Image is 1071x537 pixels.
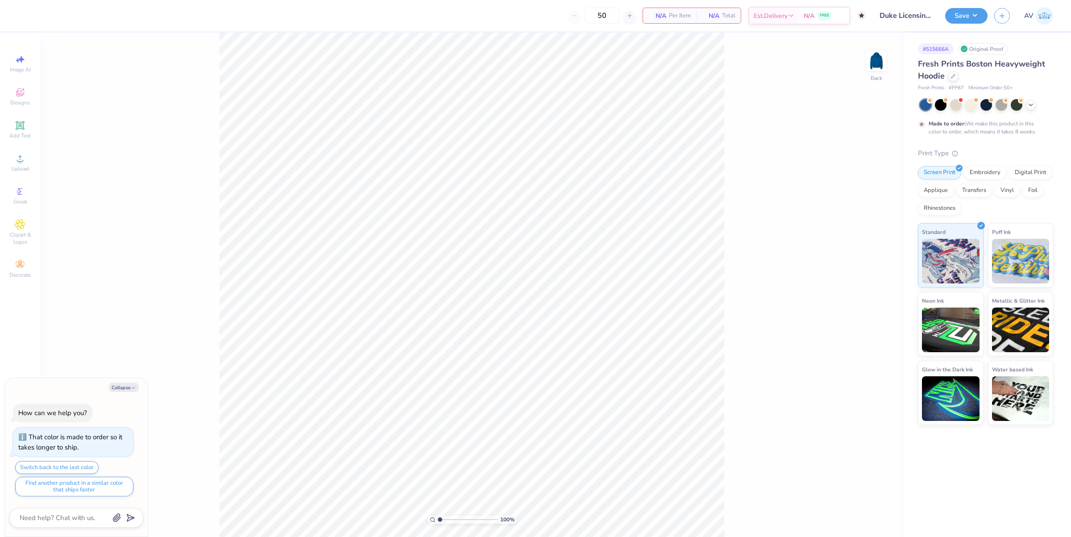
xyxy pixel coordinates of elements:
[918,84,944,92] span: Fresh Prints
[918,166,961,179] div: Screen Print
[964,166,1006,179] div: Embroidery
[929,120,1038,136] div: We make this product in this color to order, which means it takes 8 weeks.
[871,74,882,82] div: Back
[918,148,1053,158] div: Print Type
[648,11,666,21] span: N/A
[9,132,31,139] span: Add Text
[9,271,31,279] span: Decorate
[922,308,980,352] img: Neon Ink
[922,376,980,421] img: Glow in the Dark Ink
[922,365,973,374] span: Glow in the Dark Ink
[992,296,1045,305] span: Metallic & Glitter Ink
[995,184,1020,197] div: Vinyl
[10,66,31,73] span: Image AI
[868,52,885,70] img: Back
[722,11,735,21] span: Total
[18,408,87,417] div: How can we help you?
[992,365,1033,374] span: Water based Ink
[585,8,619,24] input: – –
[992,376,1050,421] img: Water based Ink
[804,11,814,21] span: N/A
[918,58,1045,81] span: Fresh Prints Boston Heavyweight Hoodie
[18,433,122,452] div: That color is made to order so it takes longer to ship.
[11,165,29,172] span: Upload
[1024,11,1034,21] span: AV
[949,84,964,92] span: # FP87
[958,43,1008,54] div: Original Proof
[109,383,139,392] button: Collapse
[922,227,946,237] span: Standard
[15,477,133,496] button: Find another product in a similar color that ships faster
[992,308,1050,352] img: Metallic & Glitter Ink
[918,202,961,215] div: Rhinestones
[918,43,954,54] div: # 515666A
[754,11,788,21] span: Est. Delivery
[918,184,954,197] div: Applique
[968,84,1013,92] span: Minimum Order: 50 +
[992,227,1011,237] span: Puff Ink
[945,8,988,24] button: Save
[500,516,515,524] span: 100 %
[10,99,30,106] span: Designs
[13,198,27,205] span: Greek
[873,7,938,25] input: Untitled Design
[956,184,992,197] div: Transfers
[820,12,829,19] span: FREE
[1024,7,1053,25] a: AV
[15,461,99,474] button: Switch back to the last color
[1022,184,1043,197] div: Foil
[929,120,966,127] strong: Made to order:
[1036,7,1053,25] img: Aargy Velasco
[922,296,944,305] span: Neon Ink
[4,231,36,246] span: Clipart & logos
[1009,166,1052,179] div: Digital Print
[702,11,719,21] span: N/A
[992,239,1050,283] img: Puff Ink
[669,11,691,21] span: Per Item
[922,239,980,283] img: Standard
